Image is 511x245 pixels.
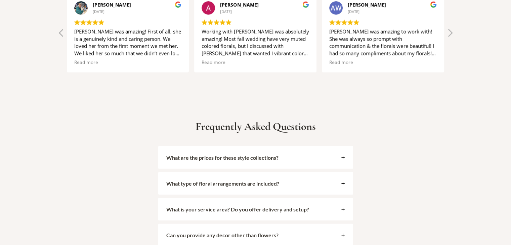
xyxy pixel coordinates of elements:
[166,232,279,238] strong: Can you provide any decor other than flowers?
[329,59,353,66] span: Read more
[74,1,88,15] img: Carol S
[348,9,437,14] div: [DATE]
[202,28,309,57] div: Working with [PERSON_NAME] was absolutely amazing! Most fall wedding have very muted colored flor...
[74,28,182,57] div: [PERSON_NAME] was amazing! First of all, she is a genuinely kind and caring person. We loved her ...
[166,180,279,187] strong: What type of floral arrangements are included?
[58,28,65,42] div: Previous review
[329,28,437,57] div: [PERSON_NAME] was amazing to work with! She was always so prompt with communication & the florals...
[166,206,309,212] strong: What is your service area? Do you offer delivery and setup?
[348,2,437,8] div: [PERSON_NAME]
[74,59,98,66] span: Read more
[93,2,182,8] div: [PERSON_NAME]
[220,9,309,14] div: [DATE]
[329,1,343,15] img: Abigail Wright
[202,1,215,15] img: Abigail Wright
[93,9,182,14] div: [DATE]
[446,28,453,42] div: Next review
[202,59,225,66] span: Read more
[220,2,309,8] div: [PERSON_NAME]
[62,120,449,133] h2: Frequently Asked Questions
[166,154,279,161] strong: What are the prices for these style collections?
